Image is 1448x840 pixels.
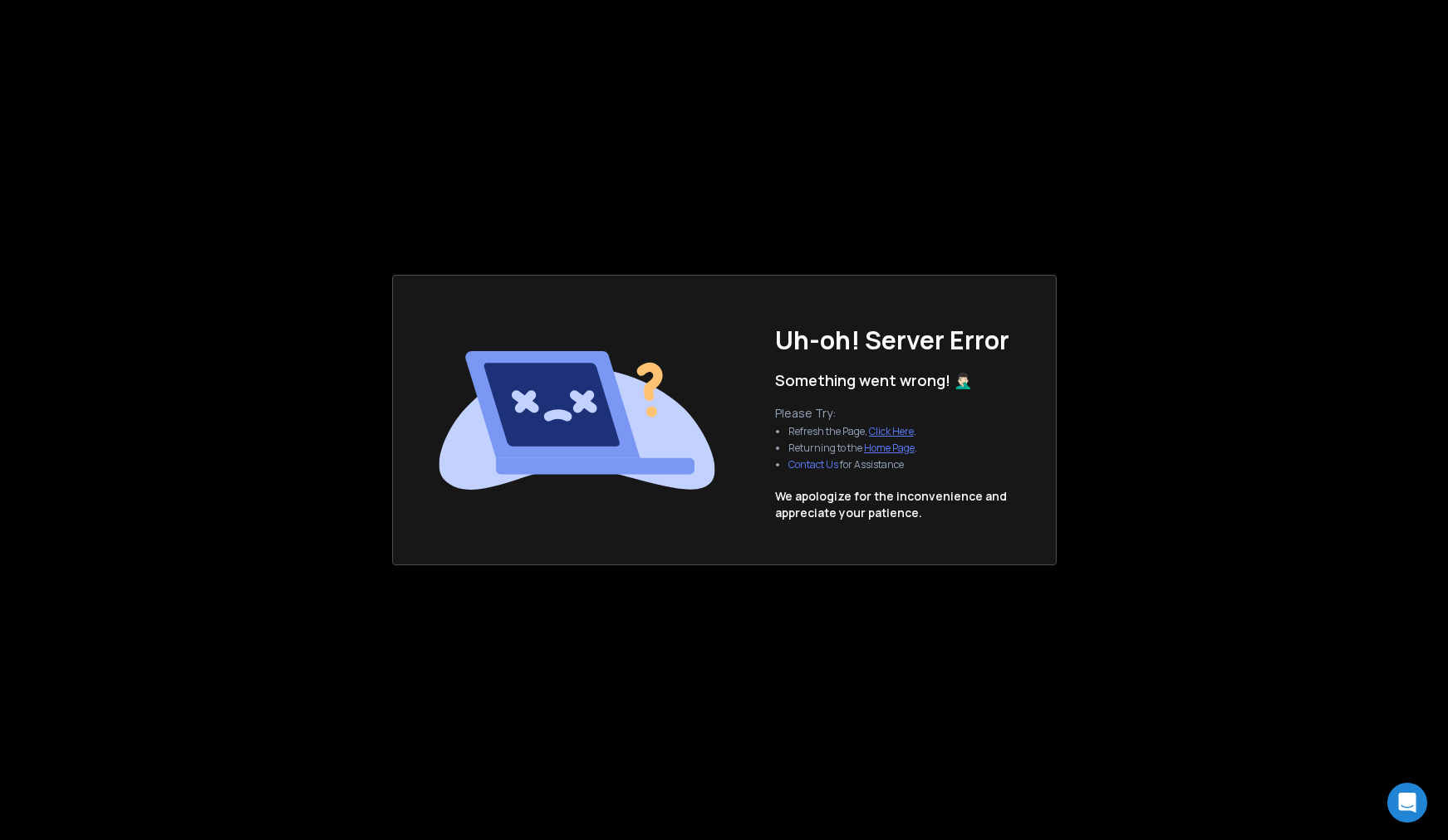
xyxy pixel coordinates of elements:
[788,425,917,438] li: Refresh the Page, .
[775,325,1009,355] h1: Uh-oh! Server Error
[864,441,915,455] a: Home Page
[788,458,838,471] button: Contact Us
[1387,783,1427,823] div: Open Intercom Messenger
[775,488,1007,521] p: We apologize for the inconvenience and appreciate your patience.
[775,369,972,392] p: Something went wrong! 🤦🏻‍♂️
[869,424,914,438] a: Click Here
[788,458,917,471] li: for Assistance
[775,405,930,422] p: Please Try:
[788,442,917,455] li: Returning to the .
